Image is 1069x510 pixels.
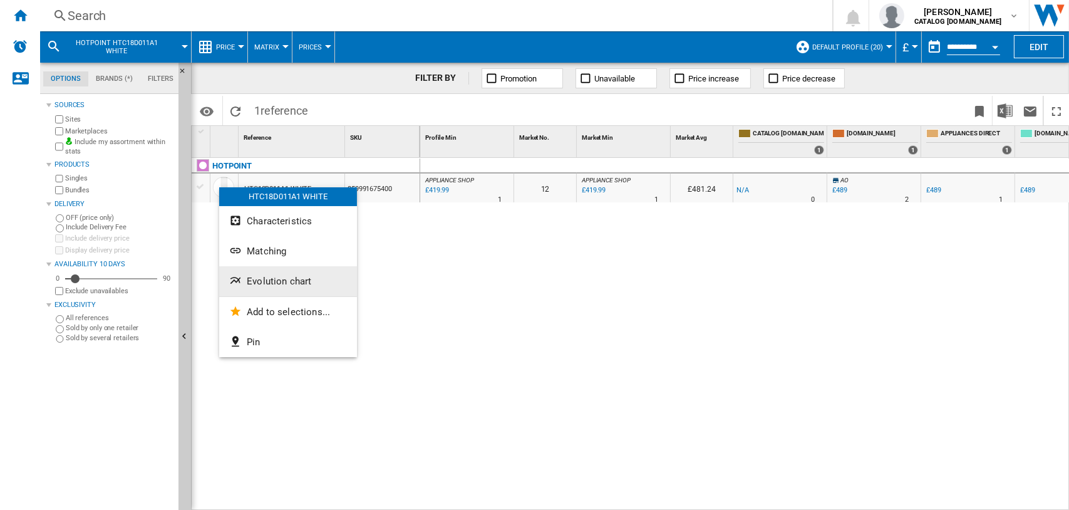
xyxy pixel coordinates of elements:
button: Add to selections... [219,297,357,327]
button: Pin... [219,327,357,357]
button: Evolution chart [219,266,357,296]
button: Characteristics [219,206,357,236]
span: Matching [247,246,286,257]
span: Evolution chart [247,276,311,287]
span: Add to selections... [247,306,330,318]
span: Pin [247,336,260,348]
span: Characteristics [247,216,312,227]
div: HTC18D011A1 WHITE [219,187,357,206]
button: Matching [219,236,357,266]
